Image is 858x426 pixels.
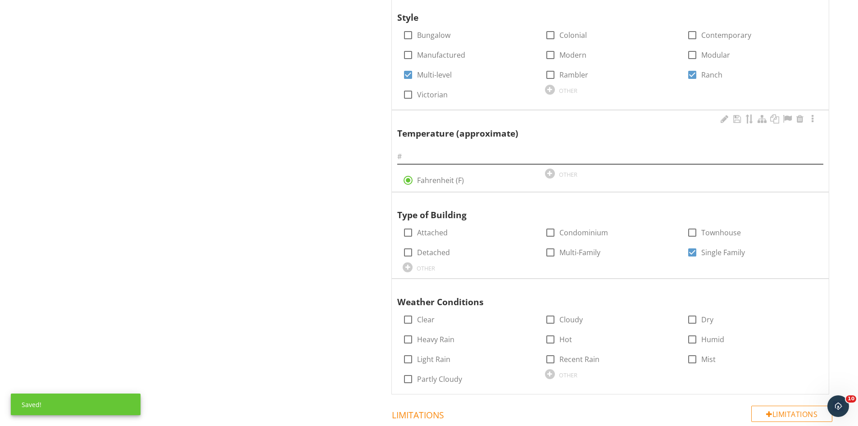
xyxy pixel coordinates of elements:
[392,406,832,421] h4: Limitations
[559,31,587,40] label: Colonial
[397,149,823,164] input: #
[417,50,465,60] label: Manufactured
[827,395,849,417] iframe: Intercom live chat
[559,50,586,60] label: Modern
[559,171,577,178] div: OTHER
[701,50,730,60] label: Modular
[559,87,577,94] div: OTHER
[417,31,450,40] label: Bungalow
[559,248,600,257] label: Multi-Family
[417,375,462,384] label: Partly Cloudy
[417,265,435,272] div: OTHER
[417,335,454,344] label: Heavy Rain
[559,70,588,79] label: Rambler
[701,228,741,237] label: Townhouse
[751,406,832,422] div: Limitations
[417,176,464,185] label: Fahrenheit (F)
[559,335,572,344] label: Hot
[417,90,448,99] label: Victorian
[701,315,713,324] label: Dry
[559,371,577,379] div: OTHER
[417,228,448,237] label: Attached
[397,283,802,309] div: Weather Conditions
[11,394,141,415] div: Saved!
[559,355,599,364] label: Recent Rain
[417,70,452,79] label: Multi-level
[397,114,802,140] div: Temperature (approximate)
[701,248,745,257] label: Single Family
[397,196,802,222] div: Type of Building
[701,70,722,79] label: Ranch
[701,355,716,364] label: Mist
[701,335,724,344] label: Humid
[417,315,435,324] label: Clear
[701,31,751,40] label: Contemporary
[559,315,583,324] label: Cloudy
[417,355,450,364] label: Light Rain
[559,228,608,237] label: Condominium
[846,395,856,403] span: 10
[417,248,450,257] label: Detached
